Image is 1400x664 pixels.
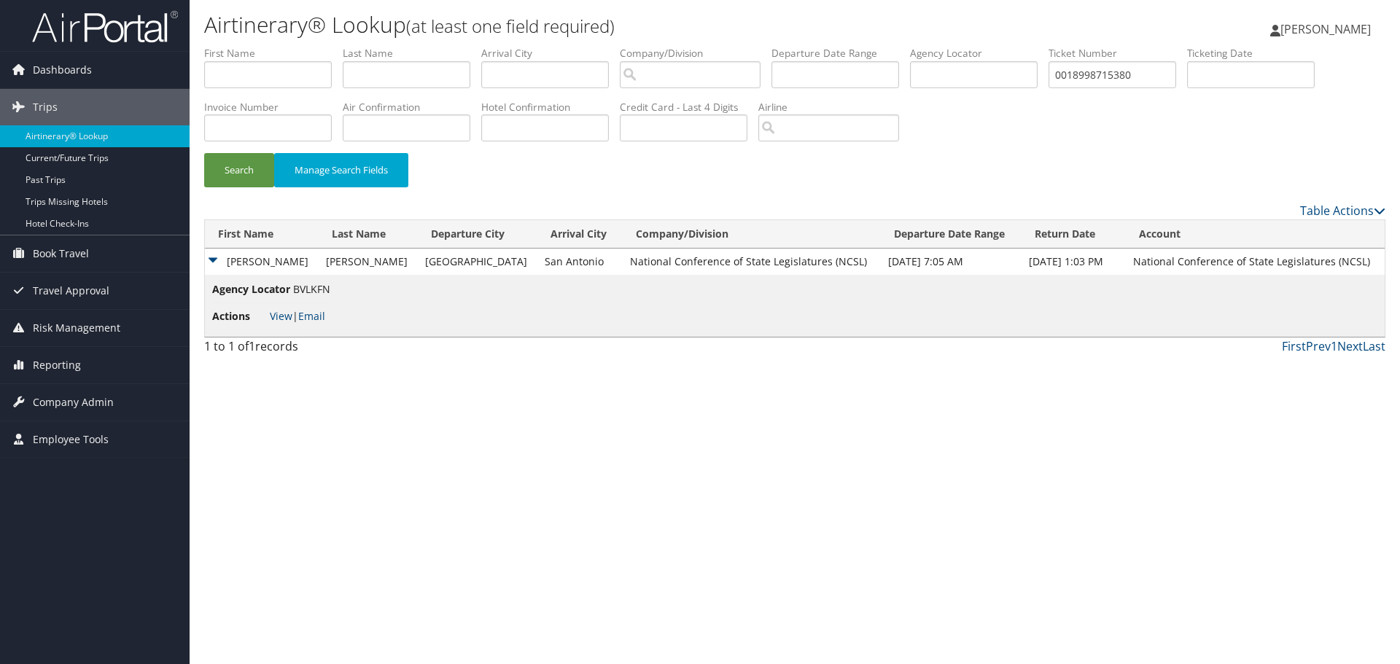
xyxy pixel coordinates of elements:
span: Agency Locator [212,281,290,297]
span: Book Travel [33,235,89,272]
span: Dashboards [33,52,92,88]
th: Departure City: activate to sort column ascending [418,220,537,249]
span: Employee Tools [33,421,109,458]
th: First Name: activate to sort column ascending [205,220,319,249]
label: Invoice Number [204,100,343,114]
span: Risk Management [33,310,120,346]
label: Company/Division [620,46,771,60]
label: Airline [758,100,910,114]
td: [PERSON_NAME] [205,249,319,275]
label: Hotel Confirmation [481,100,620,114]
label: Agency Locator [910,46,1049,60]
a: View [270,309,292,323]
span: Company Admin [33,384,114,421]
td: National Conference of State Legislatures (NCSL) [1126,249,1385,275]
button: Manage Search Fields [274,153,408,187]
td: National Conference of State Legislatures (NCSL) [623,249,882,275]
td: San Antonio [537,249,622,275]
span: [PERSON_NAME] [1280,21,1371,37]
a: Next [1337,338,1363,354]
a: Table Actions [1300,203,1385,219]
h1: Airtinerary® Lookup [204,9,992,40]
span: Actions [212,308,267,324]
img: airportal-logo.png [32,9,178,44]
a: 1 [1331,338,1337,354]
td: [DATE] 7:05 AM [881,249,1022,275]
span: Reporting [33,347,81,383]
span: BVLKFN [293,282,330,296]
label: Departure Date Range [771,46,910,60]
label: Ticketing Date [1187,46,1326,60]
a: Prev [1306,338,1331,354]
label: Credit Card - Last 4 Digits [620,100,758,114]
button: Search [204,153,274,187]
a: [PERSON_NAME] [1270,7,1385,51]
span: | [270,309,325,323]
td: [DATE] 1:03 PM [1022,249,1126,275]
label: Air Confirmation [343,100,481,114]
small: (at least one field required) [406,14,615,38]
span: 1 [249,338,255,354]
th: Company/Division [623,220,882,249]
th: Arrival City: activate to sort column ascending [537,220,622,249]
span: Trips [33,89,58,125]
th: Departure Date Range: activate to sort column ascending [881,220,1022,249]
label: Arrival City [481,46,620,60]
label: Last Name [343,46,481,60]
span: Travel Approval [33,273,109,309]
td: [PERSON_NAME] [319,249,418,275]
th: Last Name: activate to sort column ascending [319,220,418,249]
th: Account: activate to sort column ascending [1126,220,1385,249]
th: Return Date: activate to sort column ascending [1022,220,1126,249]
a: First [1282,338,1306,354]
label: Ticket Number [1049,46,1187,60]
label: First Name [204,46,343,60]
td: [GEOGRAPHIC_DATA] [418,249,537,275]
a: Email [298,309,325,323]
div: 1 to 1 of records [204,337,483,362]
a: Last [1363,338,1385,354]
